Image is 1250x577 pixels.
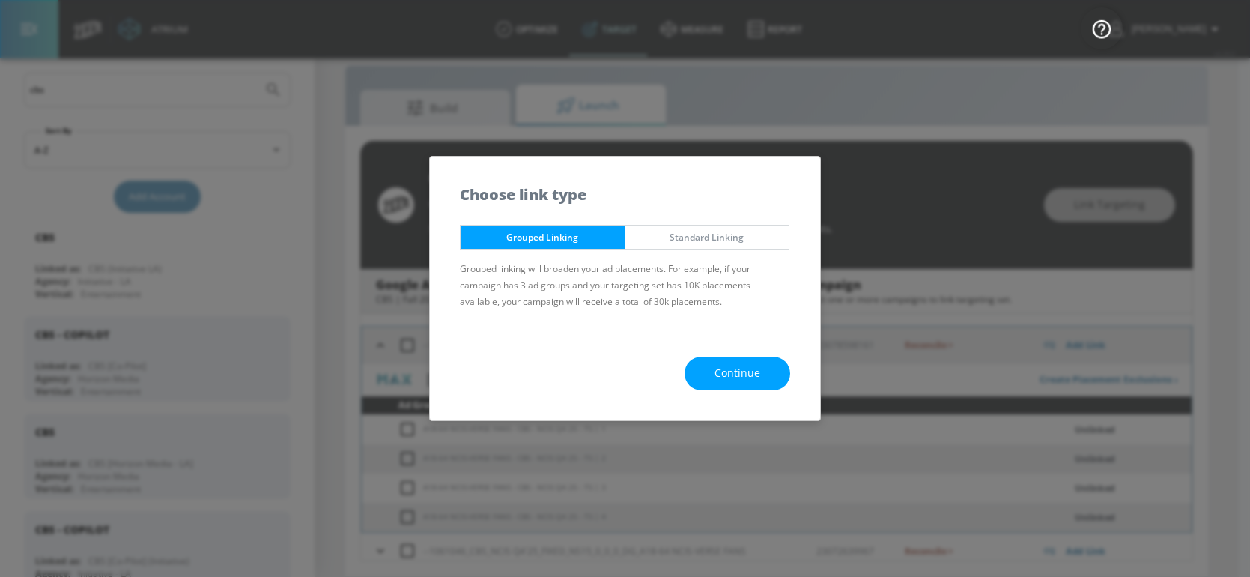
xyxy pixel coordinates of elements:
[714,364,760,383] span: Continue
[460,225,625,250] button: Grouped Linking
[1081,7,1123,49] button: Open Resource Center
[685,357,790,390] button: Continue
[637,229,778,245] span: Standard Linking
[460,187,586,202] h5: Choose link type
[472,229,613,245] span: Grouped Linking
[460,261,790,310] p: Grouped linking will broaden your ad placements. For example, if your campaign has 3 ad groups an...
[625,225,790,250] button: Standard Linking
